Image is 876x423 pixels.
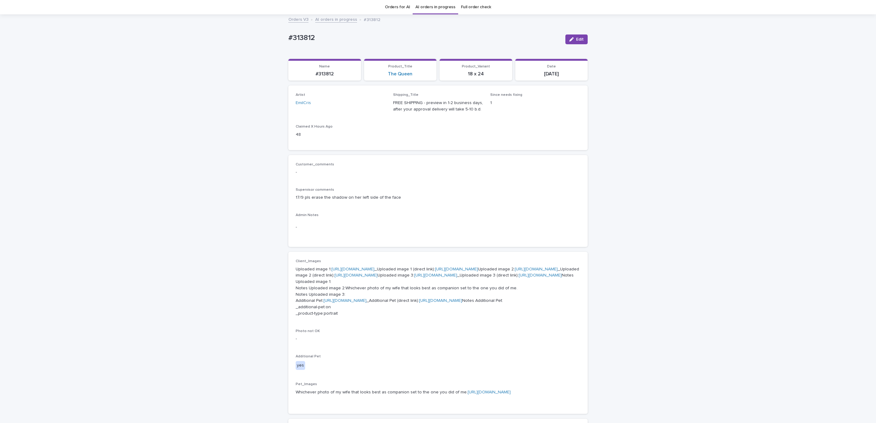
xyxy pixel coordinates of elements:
p: Uploaded image 1: _Uploaded image 1 (direct link): Uploaded image 2: _Uploaded image 2 (direct li... [296,266,580,317]
a: AI orders in progress [315,16,357,23]
div: yes [296,361,305,370]
span: Name [319,65,330,68]
p: 48 [296,132,386,138]
span: Customer_comments [296,163,334,166]
p: - [296,336,580,342]
span: Claimed X Hours Ago [296,125,333,128]
p: FREE SHIPPING - preview in 1-2 business days, after your approval delivery will take 5-10 b.d. [393,100,483,113]
span: Product_Title [388,65,412,68]
p: #313812 [364,16,380,23]
a: The Queen [388,71,412,77]
span: Artist [296,93,305,97]
a: [URL][DOMAIN_NAME] [515,267,558,271]
span: Additional Pet [296,355,321,358]
a: [URL][DOMAIN_NAME] [331,267,374,271]
p: - [296,169,580,175]
span: Pet_Images [296,382,317,386]
p: 17/9 pls erase the shadow on her left side of the face [296,194,580,201]
span: Shipping_Title [393,93,418,97]
a: [URL][DOMAIN_NAME] [334,273,378,277]
span: Admin Notes [296,213,319,217]
span: Product_Variant [462,65,490,68]
span: Since needs fixing [490,93,522,97]
span: Supervisor comments [296,188,334,192]
button: Edit [565,34,588,44]
a: Orders V3 [288,16,308,23]
a: [URL][DOMAIN_NAME] [419,298,462,303]
span: Client_Images [296,259,321,263]
span: Edit [576,37,584,42]
p: #313812 [292,71,357,77]
span: Photo not OK [296,329,320,333]
p: 18 x 24 [443,71,509,77]
a: [URL][DOMAIN_NAME] [435,267,478,271]
a: EmilCris [296,100,311,106]
p: [DATE] [519,71,584,77]
p: - [296,224,580,230]
a: [URL][DOMAIN_NAME] [323,298,367,303]
a: [URL][DOMAIN_NAME] [519,273,562,277]
a: [URL][DOMAIN_NAME] [468,390,511,394]
p: Whichever photo of my wife that looks best as companion set to the one you did of me. [296,389,580,402]
span: Date [547,65,556,68]
a: [URL][DOMAIN_NAME] [414,273,457,277]
p: 1 [490,100,580,106]
p: #313812 [288,34,560,42]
